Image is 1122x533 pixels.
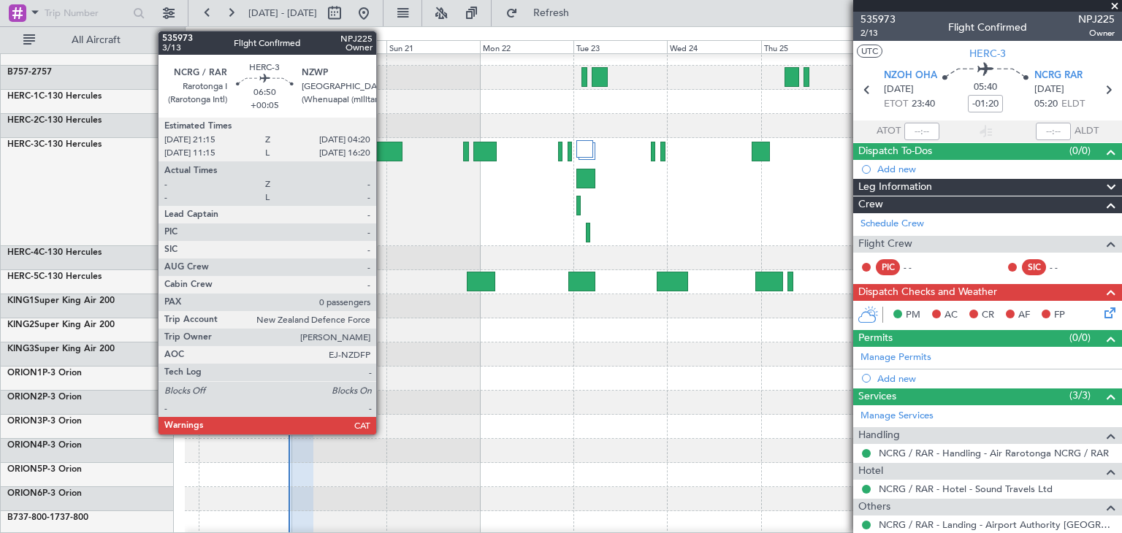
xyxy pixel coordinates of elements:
[7,272,102,281] a: HERC-5C-130 Hercules
[857,45,882,58] button: UTC
[1078,12,1115,27] span: NPJ225
[879,483,1053,495] a: NCRG / RAR - Hotel - Sound Travels Ltd
[860,27,896,39] span: 2/13
[858,463,883,480] span: Hotel
[860,12,896,27] span: 535973
[879,447,1109,459] a: NCRG / RAR - Handling - Air Rarotonga NCRG / RAR
[521,8,582,18] span: Refresh
[860,409,934,423] a: Manage Services
[858,388,896,405] span: Services
[904,261,936,274] div: - -
[1050,261,1083,274] div: - -
[386,40,480,53] div: Sun 21
[761,40,855,53] div: Thu 25
[7,272,39,281] span: HERC-5
[1069,388,1091,403] span: (3/3)
[7,92,102,101] a: HERC-1C-130 Hercules
[1022,259,1046,275] div: SIC
[7,417,82,426] a: ORION3P-3 Orion
[1069,330,1091,345] span: (0/0)
[7,393,42,402] span: ORION2
[248,7,317,20] span: [DATE] - [DATE]
[7,513,88,522] a: B737-800-1737-800
[7,489,42,498] span: ORION6
[858,143,932,160] span: Dispatch To-Dos
[906,308,920,323] span: PM
[7,116,39,125] span: HERC-2
[573,40,667,53] div: Tue 23
[7,369,42,377] span: ORION1
[944,308,958,323] span: AC
[969,46,1006,61] span: HERC-3
[974,80,997,95] span: 05:40
[7,441,82,450] a: ORION4P-3 Orion
[948,20,1027,35] div: Flight Confirmed
[7,417,42,426] span: ORION3
[7,248,102,257] a: HERC-4C-130 Hercules
[7,321,115,329] a: KING2Super King Air 200
[45,2,129,24] input: Trip Number
[858,499,890,515] span: Others
[1034,83,1064,97] span: [DATE]
[7,345,115,353] a: KING3Super King Air 200
[7,441,42,450] span: ORION4
[858,427,900,444] span: Handling
[7,68,52,77] a: B757-2757
[860,217,924,231] a: Schedule Crew
[858,179,932,196] span: Leg Information
[667,40,760,53] div: Wed 24
[7,296,115,305] a: KING1Super King Air 200
[7,68,37,77] span: B757-2
[7,393,82,402] a: ORION2P-3 Orion
[7,116,102,125] a: HERC-2C-130 Hercules
[1018,308,1030,323] span: AF
[876,259,900,275] div: PIC
[858,236,912,253] span: Flight Crew
[480,40,573,53] div: Mon 22
[1034,69,1083,83] span: NCRG RAR
[858,196,883,213] span: Crew
[982,308,994,323] span: CR
[1075,124,1099,139] span: ALDT
[188,29,213,42] div: [DATE]
[884,69,937,83] span: NZOH OHA
[1061,97,1085,112] span: ELDT
[16,28,159,52] button: All Aircraft
[1069,143,1091,158] span: (0/0)
[7,140,39,149] span: HERC-3
[7,345,34,353] span: KING3
[1078,27,1115,39] span: Owner
[499,1,587,25] button: Refresh
[877,163,1115,175] div: Add new
[7,321,34,329] span: KING2
[877,124,901,139] span: ATOT
[7,465,42,474] span: ORION5
[7,248,39,257] span: HERC-4
[879,518,1115,531] a: NCRG / RAR - Landing - Airport Authority [GEOGRAPHIC_DATA]
[7,92,39,101] span: HERC-1
[884,97,908,112] span: ETOT
[7,140,102,149] a: HERC-3C-130 Hercules
[7,296,34,305] span: KING1
[7,489,82,498] a: ORION6P-3 Orion
[7,513,55,522] span: B737-800-1
[877,372,1115,385] div: Add new
[884,83,914,97] span: [DATE]
[860,350,931,365] a: Manage Permits
[292,40,386,53] div: Sat 20
[904,123,939,140] input: --:--
[858,284,997,301] span: Dispatch Checks and Weather
[1034,97,1058,112] span: 05:20
[199,40,292,53] div: Fri 19
[38,35,154,45] span: All Aircraft
[1054,308,1065,323] span: FP
[858,330,893,347] span: Permits
[7,465,82,474] a: ORION5P-3 Orion
[912,97,935,112] span: 23:40
[7,369,82,377] a: ORION1P-3 Orion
